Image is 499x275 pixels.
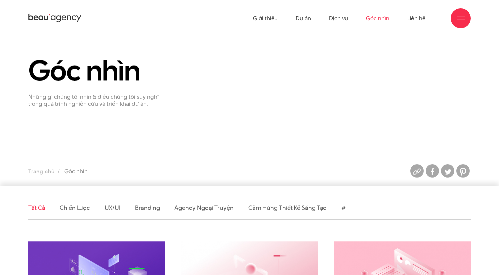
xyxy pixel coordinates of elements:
[174,204,233,212] a: Agency ngoại truyện
[28,55,169,85] h1: Góc nhìn
[341,204,346,212] a: #
[60,204,90,212] a: Chiến lược
[135,204,160,212] a: Branding
[248,204,327,212] a: Cảm hứng thiết kế sáng tạo
[28,168,54,175] a: Trang chủ
[28,204,45,212] a: Tất cả
[28,93,169,107] p: Những gì chúng tôi nhìn & điều chúng tôi suy nghĩ trong quá trình nghiên cứu và triển khai dự án.
[105,204,121,212] a: UX/UI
